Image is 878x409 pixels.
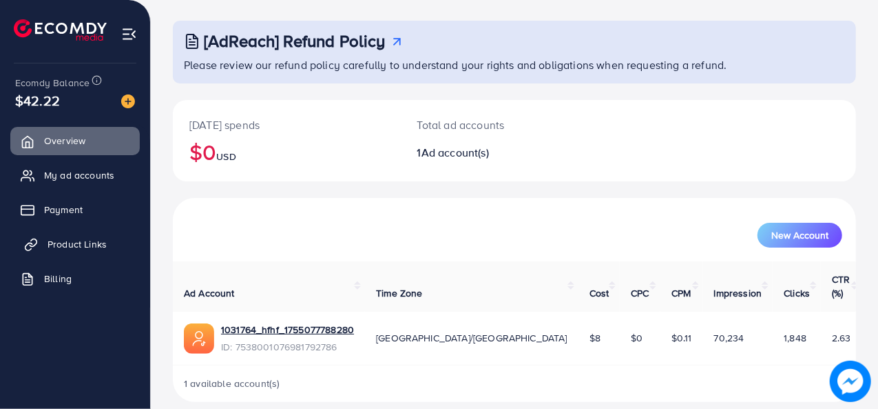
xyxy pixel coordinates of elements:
span: 70,234 [714,331,744,345]
span: Time Zone [376,286,422,300]
span: [GEOGRAPHIC_DATA]/[GEOGRAPHIC_DATA] [376,331,567,345]
span: 2.63 [832,331,851,345]
a: Product Links [10,230,140,258]
span: Clicks [784,286,810,300]
span: Cost [589,286,609,300]
span: CPC [631,286,649,300]
button: New Account [757,223,842,248]
h2: 1 [417,146,555,159]
span: CTR (%) [832,272,850,300]
img: ic-ads-acc.e4c84228.svg [184,323,214,354]
span: CPM [671,286,691,300]
img: menu [121,26,137,42]
img: image [121,94,135,108]
span: 1 available account(s) [184,377,280,390]
span: Overview [44,134,85,148]
img: logo [14,19,107,41]
span: $0 [631,331,642,345]
a: Billing [10,265,140,292]
span: ID: 7538001076981792786 [221,340,354,354]
span: Ecomdy Balance [15,76,90,90]
p: Please review our refund policy carefully to understand your rights and obligations when requesti... [184,57,848,73]
span: New Account [771,230,828,240]
span: My ad accounts [44,168,114,182]
a: 1031764_hfhf_1755077788280 [221,323,354,337]
img: image [830,361,871,402]
span: Impression [714,286,762,300]
span: Billing [44,272,72,286]
span: Product Links [48,237,107,251]
span: Ad Account [184,286,235,300]
a: Overview [10,127,140,154]
a: My ad accounts [10,161,140,189]
h2: $0 [189,139,384,165]
p: Total ad accounts [417,117,555,133]
span: 1,848 [784,331,806,345]
a: Payment [10,196,140,223]
p: [DATE] spends [189,117,384,133]
span: USD [216,150,236,163]
span: Ad account(s) [421,145,489,160]
span: $8 [589,331,600,345]
span: Payment [44,203,83,217]
h3: [AdReach] Refund Policy [204,31,386,51]
span: $0.11 [671,331,692,345]
span: $42.22 [15,90,60,110]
